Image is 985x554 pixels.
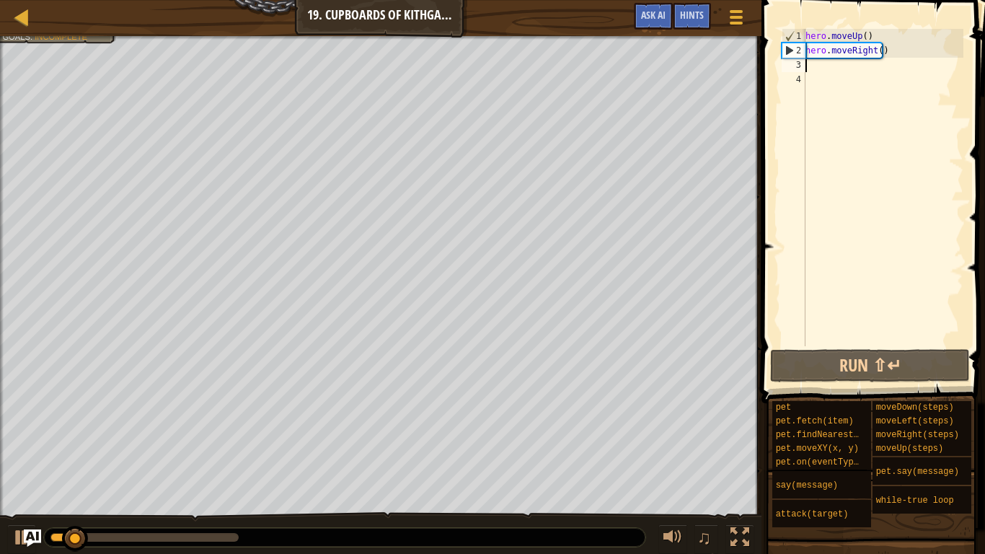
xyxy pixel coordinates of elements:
[876,467,959,477] span: pet.say(message)
[694,524,719,554] button: ♫
[7,524,36,554] button: Ctrl + P: Play
[718,3,754,37] button: Show game menu
[876,430,959,440] span: moveRight(steps)
[876,444,944,454] span: moveUp(steps)
[641,8,666,22] span: Ask AI
[776,430,916,440] span: pet.findNearestByType(type)
[24,529,41,547] button: Ask AI
[776,403,792,413] span: pet
[876,403,954,413] span: moveDown(steps)
[658,524,687,554] button: Adjust volume
[697,527,712,548] span: ♫
[876,416,954,426] span: moveLeft(steps)
[776,509,849,519] span: attack(target)
[782,72,805,87] div: 4
[876,496,954,506] span: while-true loop
[776,457,911,467] span: pet.on(eventType, handler)
[770,349,970,382] button: Run ⇧↵
[782,29,805,43] div: 1
[776,444,859,454] span: pet.moveXY(x, y)
[776,416,854,426] span: pet.fetch(item)
[634,3,673,30] button: Ask AI
[782,58,805,72] div: 3
[782,43,805,58] div: 2
[725,524,754,554] button: Toggle fullscreen
[680,8,704,22] span: Hints
[776,480,838,491] span: say(message)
